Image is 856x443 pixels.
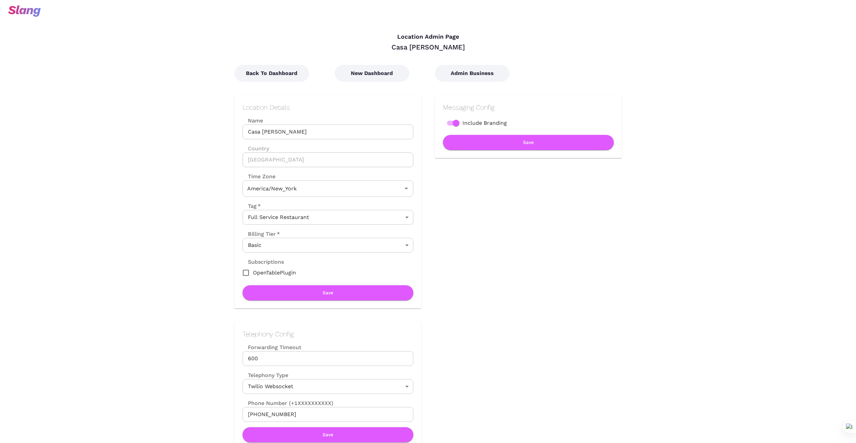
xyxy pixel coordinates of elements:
a: Back To Dashboard [234,70,309,76]
label: Telephony Type [243,371,288,379]
button: Save [443,135,614,150]
span: OpenTablePlugin [253,269,296,277]
label: Time Zone [243,173,413,180]
label: Country [243,145,413,152]
div: Full Service Restaurant [243,210,413,225]
button: Save [243,285,413,300]
h2: Messaging Config [443,103,614,111]
span: Include Branding [462,119,507,127]
label: Forwarding Timeout [243,343,413,351]
label: Tag [243,202,261,210]
label: Name [243,117,413,124]
label: Billing Tier [243,230,280,238]
button: Back To Dashboard [234,65,309,82]
div: Twilio Websocket [243,379,413,394]
label: Phone Number (+1XXXXXXXXXX) [243,399,413,407]
button: New Dashboard [335,65,409,82]
img: svg+xml;base64,PHN2ZyB3aWR0aD0iOTciIGhlaWdodD0iMzQiIHZpZXdCb3g9IjAgMCA5NyAzNCIgZmlsbD0ibm9uZSIgeG... [8,5,41,17]
button: Admin Business [435,65,510,82]
div: Basic [243,238,413,253]
button: Save [243,427,413,442]
h2: Location Details [243,103,413,111]
a: Admin Business [435,70,510,76]
button: Open [402,184,411,193]
h4: Location Admin Page [234,33,622,41]
div: Casa [PERSON_NAME] [234,43,622,51]
a: New Dashboard [335,70,409,76]
h2: Telephony Config [243,330,413,338]
label: Subscriptions [243,258,284,266]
